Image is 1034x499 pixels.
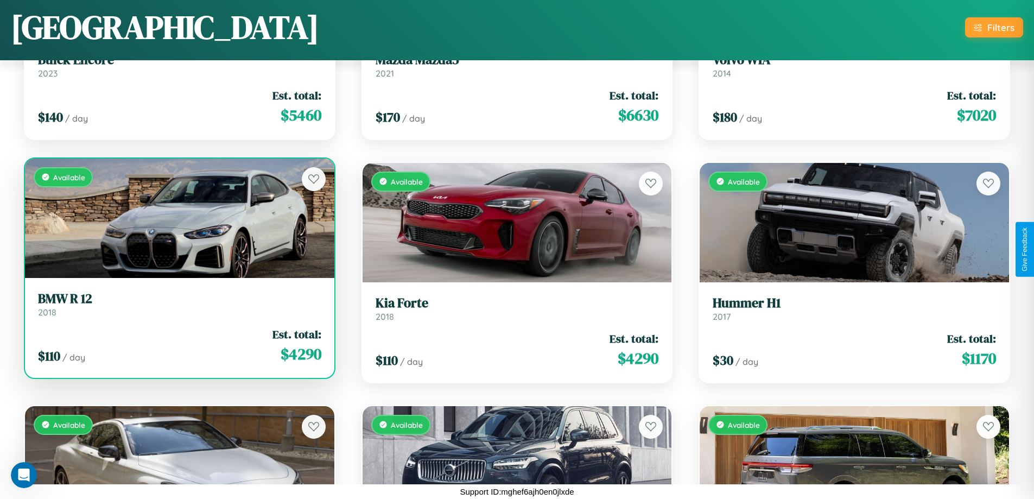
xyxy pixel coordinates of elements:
[735,356,758,367] span: / day
[739,113,762,124] span: / day
[965,17,1023,37] button: Filters
[376,295,659,311] h3: Kia Forte
[53,173,85,182] span: Available
[1021,228,1029,271] div: Give Feedback
[11,462,37,488] iframe: Intercom live chat
[713,295,996,311] h3: Hummer H1
[281,343,321,365] span: $ 4290
[713,311,731,322] span: 2017
[713,68,731,79] span: 2014
[610,331,658,346] span: Est. total:
[376,351,398,369] span: $ 110
[38,68,58,79] span: 2023
[728,420,760,429] span: Available
[38,52,321,79] a: Buick Encore2023
[713,295,996,322] a: Hummer H12017
[962,348,996,369] span: $ 1170
[400,356,423,367] span: / day
[281,104,321,126] span: $ 5460
[728,177,760,186] span: Available
[713,52,996,68] h3: Volvo WIA
[618,104,658,126] span: $ 6630
[947,331,996,346] span: Est. total:
[713,108,737,126] span: $ 180
[376,52,659,79] a: Mazda Mazda52021
[65,113,88,124] span: / day
[618,348,658,369] span: $ 4290
[376,68,394,79] span: 2021
[38,52,321,68] h3: Buick Encore
[376,52,659,68] h3: Mazda Mazda5
[38,108,63,126] span: $ 140
[610,87,658,103] span: Est. total:
[38,291,321,318] a: BMW R 122018
[713,52,996,79] a: Volvo WIA2014
[376,108,400,126] span: $ 170
[11,5,319,49] h1: [GEOGRAPHIC_DATA]
[957,104,996,126] span: $ 7020
[987,22,1014,33] div: Filters
[38,307,56,318] span: 2018
[391,177,423,186] span: Available
[460,484,574,499] p: Support ID: mghef6ajh0en0jlxde
[38,291,321,307] h3: BMW R 12
[38,347,60,365] span: $ 110
[62,352,85,363] span: / day
[391,420,423,429] span: Available
[272,326,321,342] span: Est. total:
[53,420,85,429] span: Available
[947,87,996,103] span: Est. total:
[713,351,733,369] span: $ 30
[376,295,659,322] a: Kia Forte2018
[402,113,425,124] span: / day
[272,87,321,103] span: Est. total:
[376,311,394,322] span: 2018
